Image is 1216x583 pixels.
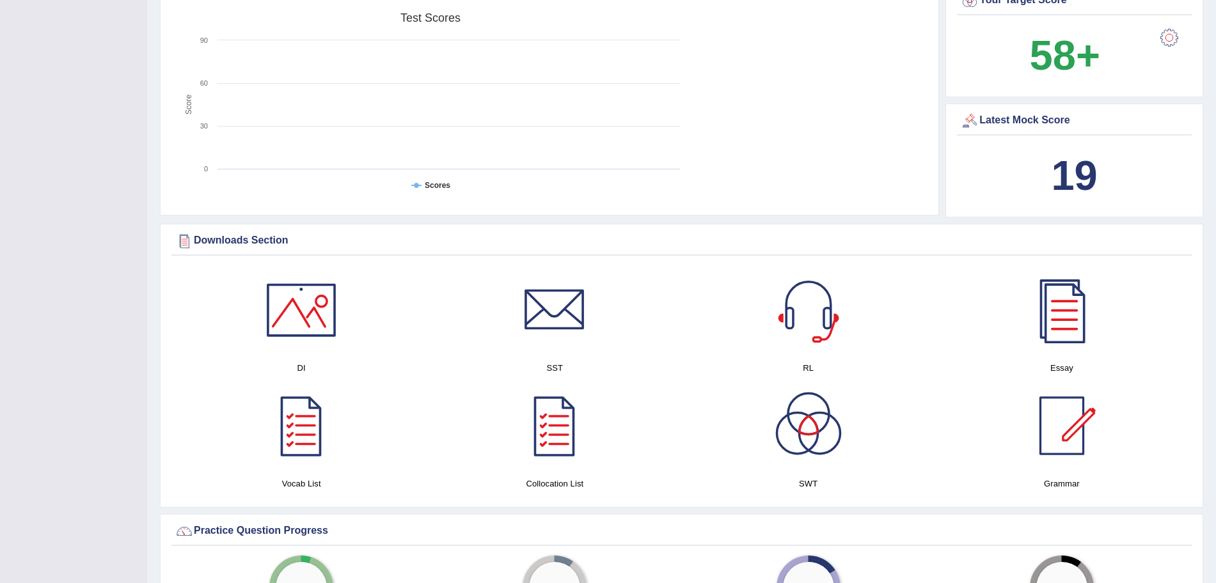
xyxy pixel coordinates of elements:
h4: Vocab List [181,477,422,490]
h4: SWT [688,477,929,490]
h4: Grammar [942,477,1182,490]
h4: Collocation List [434,477,675,490]
h4: Essay [942,361,1182,375]
text: 60 [200,79,208,87]
text: 90 [200,36,208,44]
div: Practice Question Progress [175,522,1188,541]
tspan: Scores [425,181,450,190]
div: Latest Mock Score [960,111,1188,130]
tspan: Test scores [400,12,461,24]
b: 58+ [1030,32,1100,79]
h4: SST [434,361,675,375]
h4: RL [688,361,929,375]
tspan: Score [184,95,193,115]
b: 19 [1051,152,1097,199]
text: 0 [204,165,208,173]
div: Downloads Section [175,231,1188,251]
h4: DI [181,361,422,375]
text: 30 [200,122,208,130]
